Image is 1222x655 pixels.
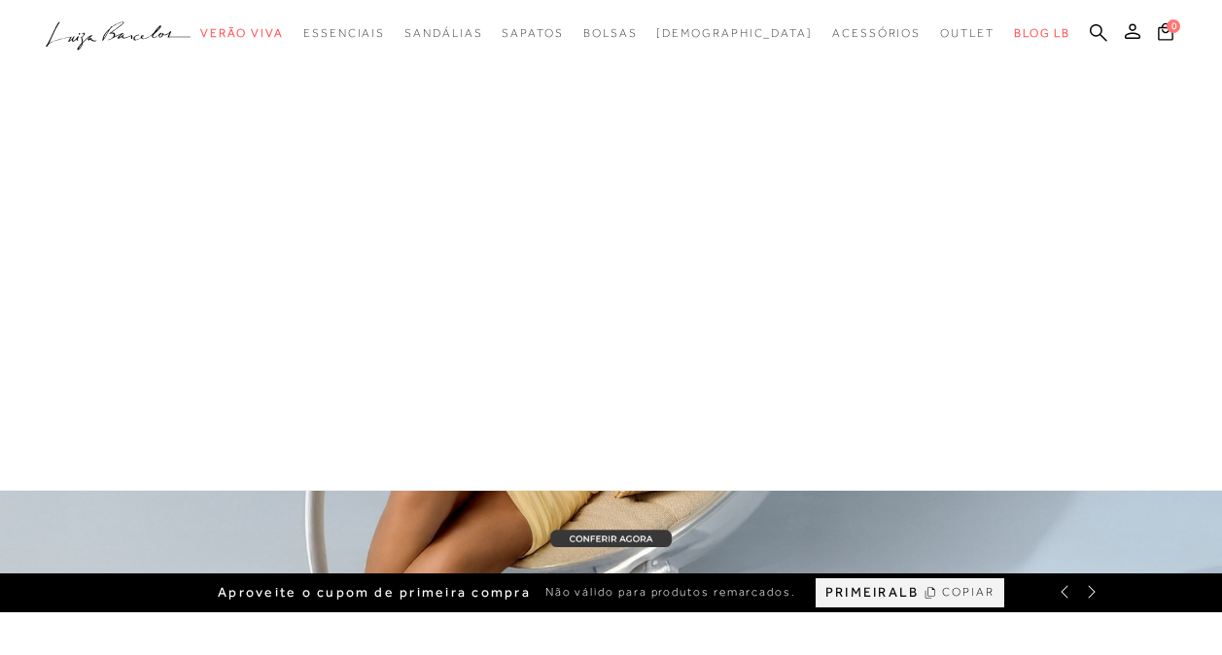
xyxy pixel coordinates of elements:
span: Essenciais [303,26,385,40]
a: categoryNavScreenReaderText [200,16,284,52]
a: noSubCategoriesText [656,16,813,52]
a: categoryNavScreenReaderText [832,16,921,52]
span: Acessórios [832,26,921,40]
a: categoryNavScreenReaderText [502,16,563,52]
a: categoryNavScreenReaderText [404,16,482,52]
span: Aproveite o cupom de primeira compra [218,584,531,601]
span: Sapatos [502,26,563,40]
button: 0 [1152,21,1179,48]
a: BLOG LB [1014,16,1070,52]
span: Outlet [940,26,995,40]
span: COPIAR [942,583,995,602]
a: categoryNavScreenReaderText [940,16,995,52]
span: Não válido para produtos remarcados. [545,584,796,601]
span: [DEMOGRAPHIC_DATA] [656,26,813,40]
a: categoryNavScreenReaderText [303,16,385,52]
span: Verão Viva [200,26,284,40]
span: PRIMEIRALB [825,584,919,601]
span: Bolsas [583,26,638,40]
span: Sandálias [404,26,482,40]
span: 0 [1167,19,1180,33]
a: categoryNavScreenReaderText [583,16,638,52]
span: BLOG LB [1014,26,1070,40]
